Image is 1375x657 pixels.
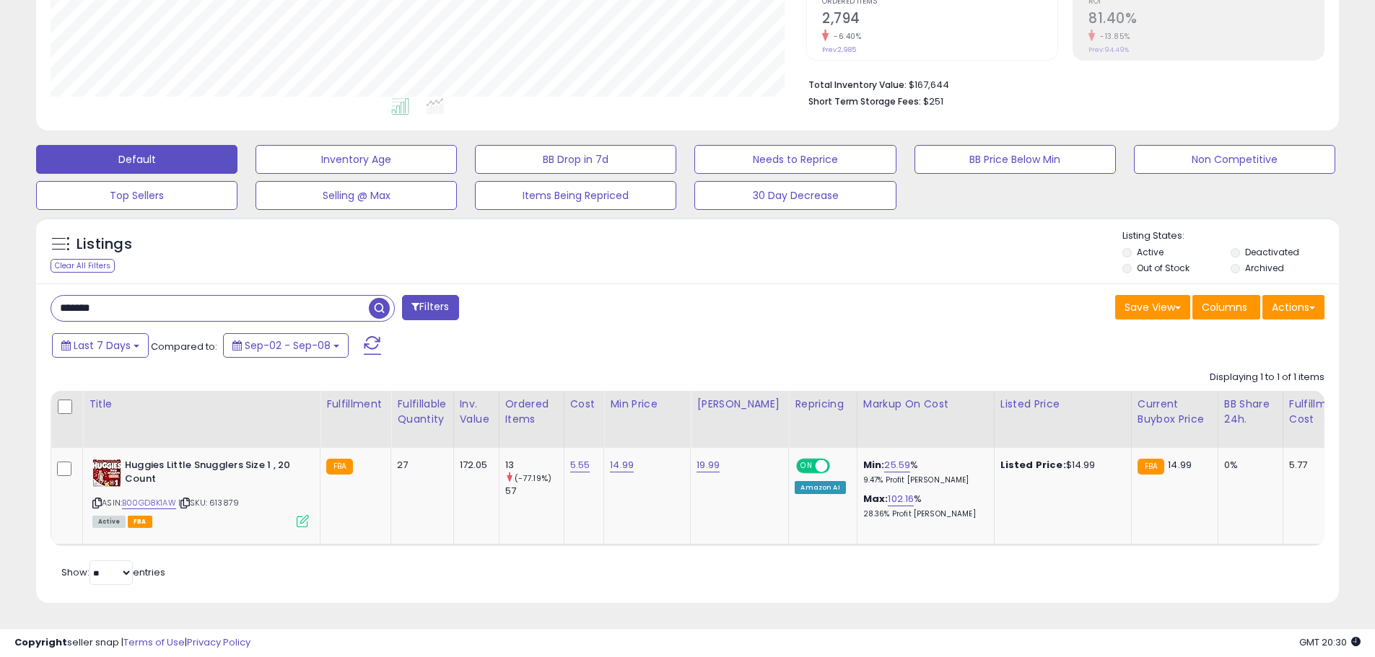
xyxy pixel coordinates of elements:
button: 30 Day Decrease [694,181,896,210]
div: 13 [505,459,564,472]
div: Fulfillment [326,397,385,412]
button: Non Competitive [1134,145,1335,174]
div: Title [89,397,314,412]
small: -13.85% [1095,31,1130,42]
label: Active [1137,246,1164,258]
div: BB Share 24h. [1224,397,1277,427]
span: | SKU: 613879 [178,497,239,508]
span: All listings currently available for purchase on Amazon [92,516,126,528]
div: Amazon AI [795,481,845,494]
strong: Copyright [14,635,67,649]
p: 9.47% Profit [PERSON_NAME] [863,475,983,485]
a: B00GD8K1AW [122,497,176,509]
li: $167,644 [808,75,1314,92]
button: Items Being Repriced [475,181,676,210]
div: seller snap | | [14,636,250,650]
button: Inventory Age [256,145,457,174]
div: Repricing [795,397,850,412]
a: Privacy Policy [187,635,250,649]
button: BB Drop in 7d [475,145,676,174]
label: Archived [1245,262,1284,274]
button: Selling @ Max [256,181,457,210]
small: (-77.19%) [515,472,551,484]
span: FBA [128,516,152,528]
b: Short Term Storage Fees: [808,95,921,107]
span: Show: entries [61,565,165,579]
div: Displaying 1 to 1 of 1 items [1210,371,1324,384]
small: -6.40% [829,31,861,42]
div: % [863,493,983,519]
div: 57 [505,485,564,498]
div: [PERSON_NAME] [697,397,782,412]
b: Max: [863,492,889,506]
div: 0% [1224,459,1272,472]
label: Out of Stock [1137,262,1190,274]
b: Min: [863,458,885,472]
span: $251 [923,94,943,108]
button: Sep-02 - Sep-08 [223,333,349,358]
button: Needs to Reprice [694,145,896,174]
h2: 2,794 [822,10,1057,30]
small: FBA [1138,459,1164,475]
div: Markup on Cost [863,397,988,412]
h2: 81.40% [1088,10,1324,30]
button: Filters [402,295,458,320]
label: Deactivated [1245,246,1299,258]
h5: Listings [77,234,132,255]
div: Fulfillable Quantity [397,397,447,427]
span: 14.99 [1168,458,1192,472]
button: Columns [1192,295,1260,319]
a: 25.59 [884,458,910,472]
small: FBA [326,459,353,475]
th: The percentage added to the cost of goods (COGS) that forms the calculator for Min & Max prices. [857,391,994,448]
b: Listed Price: [1000,458,1066,472]
img: 51V49CBWXeL._SL40_.jpg [92,459,121,488]
button: Save View [1115,295,1190,319]
a: 14.99 [610,458,634,472]
a: 5.55 [570,458,590,472]
div: Min Price [610,397,684,412]
span: Columns [1202,300,1247,314]
span: 2025-09-17 20:30 GMT [1299,635,1361,649]
div: 27 [397,459,442,472]
div: Inv. value [460,397,493,427]
div: $14.99 [1000,459,1120,472]
div: Ordered Items [505,397,558,427]
p: Listing States: [1122,229,1339,243]
span: Compared to: [151,340,217,353]
span: ON [798,460,816,472]
button: Top Sellers [36,181,237,210]
button: Actions [1262,295,1324,319]
div: Cost [570,397,598,412]
button: BB Price Below Min [915,145,1116,174]
div: 5.77 [1289,459,1340,472]
p: 28.36% Profit [PERSON_NAME] [863,509,983,519]
small: Prev: 94.49% [1088,45,1129,54]
div: Fulfillment Cost [1289,397,1345,427]
b: Huggies Little Snugglers Size 1 , 20 Count [125,459,300,489]
a: 102.16 [888,492,914,506]
div: 172.05 [460,459,488,472]
small: Prev: 2,985 [822,45,856,54]
b: Total Inventory Value: [808,79,907,91]
a: Terms of Use [123,635,185,649]
span: Last 7 Days [74,338,131,353]
span: Sep-02 - Sep-08 [245,338,331,353]
div: Clear All Filters [51,259,115,273]
a: 19.99 [697,458,720,472]
div: % [863,459,983,485]
div: ASIN: [92,459,309,526]
div: Listed Price [1000,397,1125,412]
span: OFF [828,460,851,472]
button: Last 7 Days [52,333,149,358]
button: Default [36,145,237,174]
div: Current Buybox Price [1138,397,1212,427]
